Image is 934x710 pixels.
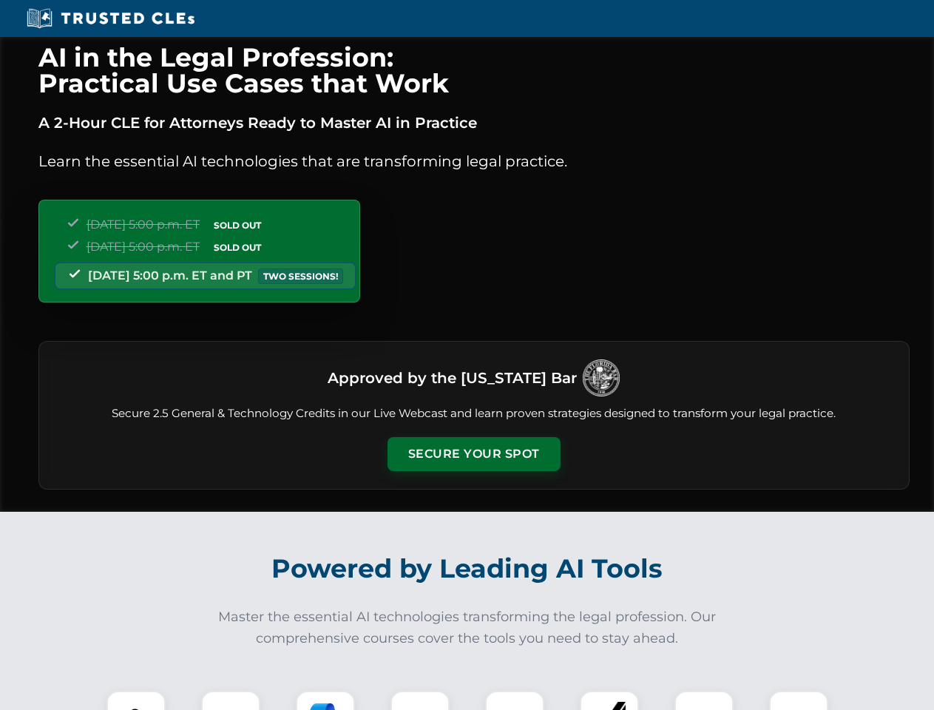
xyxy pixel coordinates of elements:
p: A 2-Hour CLE for Attorneys Ready to Master AI in Practice [38,111,910,135]
img: Trusted CLEs [22,7,199,30]
img: Logo [583,359,620,396]
p: Master the essential AI technologies transforming the legal profession. Our comprehensive courses... [209,606,726,649]
h3: Approved by the [US_STATE] Bar [328,365,577,391]
button: Secure Your Spot [388,437,561,471]
h2: Powered by Leading AI Tools [58,543,877,595]
span: [DATE] 5:00 p.m. ET [87,217,200,231]
h1: AI in the Legal Profession: Practical Use Cases that Work [38,44,910,96]
span: [DATE] 5:00 p.m. ET [87,240,200,254]
p: Learn the essential AI technologies that are transforming legal practice. [38,149,910,173]
span: SOLD OUT [209,217,266,233]
span: SOLD OUT [209,240,266,255]
p: Secure 2.5 General & Technology Credits in our Live Webcast and learn proven strategies designed ... [57,405,891,422]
